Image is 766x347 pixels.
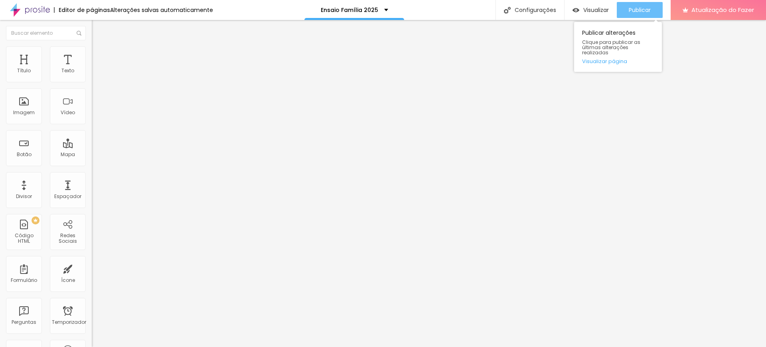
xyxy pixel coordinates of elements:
font: Visualizar [583,6,609,14]
font: Código HTML [15,232,34,244]
font: Publicar [629,6,651,14]
font: Botão [17,151,32,158]
font: Perguntas [12,319,36,325]
font: Redes Sociais [59,232,77,244]
font: Mapa [61,151,75,158]
font: Divisor [16,193,32,200]
font: Texto [61,67,74,74]
font: Imagem [13,109,35,116]
font: Clique para publicar as últimas alterações realizadas [582,39,640,56]
font: Vídeo [61,109,75,116]
img: Ícone [77,31,81,36]
font: Editor de páginas [59,6,110,14]
font: Alterações salvas automaticamente [110,6,213,14]
font: Atualização do Fazer [691,6,754,14]
font: Temporizador [52,319,86,325]
input: Buscar elemento [6,26,86,40]
button: Visualizar [565,2,617,18]
img: Ícone [504,7,511,14]
font: Título [17,67,31,74]
font: Ensaio Família 2025 [321,6,378,14]
font: Formulário [11,277,37,284]
img: view-1.svg [573,7,579,14]
iframe: Editor [92,20,766,347]
a: Visualizar página [582,59,654,64]
font: Espaçador [54,193,81,200]
font: Configurações [515,6,556,14]
font: Visualizar página [582,58,627,65]
font: Ícone [61,277,75,284]
button: Publicar [617,2,663,18]
font: Publicar alterações [582,29,636,37]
